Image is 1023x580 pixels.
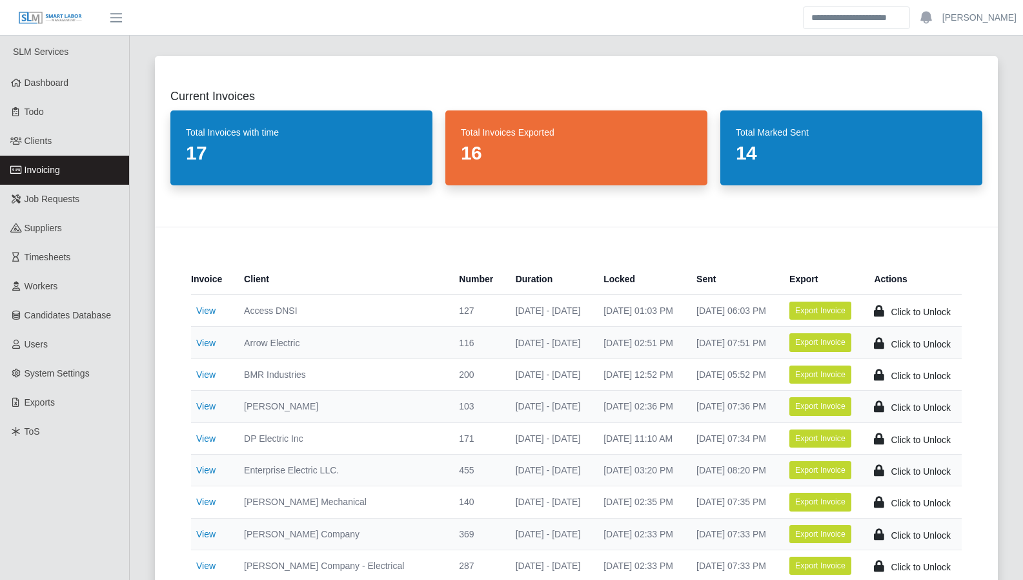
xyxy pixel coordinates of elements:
[449,391,505,422] td: 103
[505,454,593,486] td: [DATE] - [DATE]
[686,358,779,390] td: [DATE] 05:52 PM
[505,264,593,295] th: Duration
[686,422,779,454] td: [DATE] 07:34 PM
[686,454,779,486] td: [DATE] 08:20 PM
[25,426,40,437] span: ToS
[13,47,68,57] span: SLM Services
[891,402,951,413] span: Click to Unlock
[505,518,593,550] td: [DATE] - [DATE]
[891,562,951,572] span: Click to Unlock
[789,397,851,415] button: Export Invoice
[234,422,449,454] td: DP Electric Inc
[196,369,216,380] a: View
[891,498,951,508] span: Click to Unlock
[449,264,505,295] th: Number
[461,141,692,165] dd: 16
[891,339,951,349] span: Click to Unlock
[593,518,686,550] td: [DATE] 02:33 PM
[593,327,686,358] td: [DATE] 02:51 PM
[505,327,593,358] td: [DATE] - [DATE]
[25,252,71,262] span: Timesheets
[449,358,505,390] td: 200
[196,497,216,507] a: View
[942,11,1017,25] a: [PERSON_NAME]
[505,391,593,422] td: [DATE] - [DATE]
[686,327,779,358] td: [DATE] 07:51 PM
[891,371,951,381] span: Click to Unlock
[736,126,967,139] dt: Total Marked Sent
[449,518,505,550] td: 369
[234,486,449,518] td: [PERSON_NAME] Mechanical
[191,264,234,295] th: Invoice
[593,358,686,390] td: [DATE] 12:52 PM
[686,264,779,295] th: Sent
[449,486,505,518] td: 140
[25,223,62,233] span: Suppliers
[25,107,44,117] span: Todo
[593,486,686,518] td: [DATE] 02:35 PM
[449,422,505,454] td: 171
[686,486,779,518] td: [DATE] 07:35 PM
[779,264,864,295] th: Export
[186,126,417,139] dt: Total Invoices with time
[593,454,686,486] td: [DATE] 03:20 PM
[593,264,686,295] th: Locked
[593,391,686,422] td: [DATE] 02:36 PM
[803,6,910,29] input: Search
[25,281,58,291] span: Workers
[196,561,216,571] a: View
[505,358,593,390] td: [DATE] - [DATE]
[234,454,449,486] td: Enterprise Electric LLC.
[25,397,55,408] span: Exports
[234,358,449,390] td: BMR Industries
[234,518,449,550] td: [PERSON_NAME] Company
[196,306,216,316] a: View
[234,295,449,327] td: Access DNSI
[789,525,851,543] button: Export Invoice
[686,391,779,422] td: [DATE] 07:36 PM
[789,493,851,511] button: Export Invoice
[505,422,593,454] td: [DATE] - [DATE]
[25,194,80,204] span: Job Requests
[449,454,505,486] td: 455
[891,530,951,541] span: Click to Unlock
[25,165,60,175] span: Invoicing
[25,136,52,146] span: Clients
[505,295,593,327] td: [DATE] - [DATE]
[736,141,967,165] dd: 14
[789,557,851,575] button: Export Invoice
[186,141,417,165] dd: 17
[234,264,449,295] th: Client
[196,338,216,348] a: View
[25,310,112,320] span: Candidates Database
[234,391,449,422] td: [PERSON_NAME]
[789,302,851,320] button: Export Invoice
[891,435,951,445] span: Click to Unlock
[170,87,982,105] h2: Current Invoices
[461,126,692,139] dt: Total Invoices Exported
[196,401,216,411] a: View
[449,327,505,358] td: 116
[18,11,83,25] img: SLM Logo
[789,333,851,351] button: Export Invoice
[25,339,48,349] span: Users
[234,327,449,358] td: Arrow Electric
[505,486,593,518] td: [DATE] - [DATE]
[789,366,851,384] button: Export Invoice
[686,295,779,327] td: [DATE] 06:03 PM
[891,307,951,317] span: Click to Unlock
[593,422,686,454] td: [DATE] 11:10 AM
[891,466,951,477] span: Click to Unlock
[789,430,851,448] button: Export Invoice
[864,264,962,295] th: Actions
[686,518,779,550] td: [DATE] 07:33 PM
[25,368,90,378] span: System Settings
[789,461,851,479] button: Export Invoice
[25,78,69,88] span: Dashboard
[196,433,216,444] a: View
[593,295,686,327] td: [DATE] 01:03 PM
[449,295,505,327] td: 127
[196,529,216,539] a: View
[196,465,216,475] a: View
